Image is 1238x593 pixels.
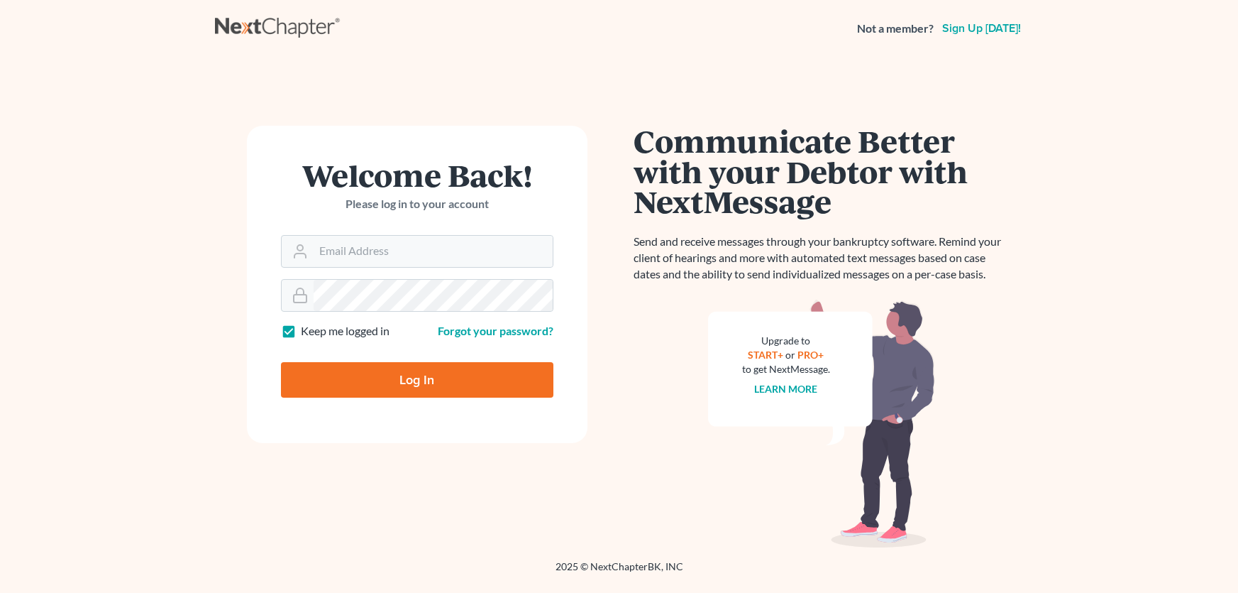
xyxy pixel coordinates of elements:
a: Learn more [754,383,817,395]
div: Upgrade to [742,334,830,348]
div: 2025 © NextChapterBK, INC [215,560,1024,585]
h1: Communicate Better with your Debtor with NextMessage [634,126,1010,217]
strong: Not a member? [857,21,934,37]
a: Sign up [DATE]! [939,23,1024,34]
span: or [785,349,795,361]
p: Send and receive messages through your bankruptcy software. Remind your client of hearings and mo... [634,234,1010,283]
a: Forgot your password? [438,324,553,337]
p: Please log in to your account [281,196,553,212]
input: Email Address [314,236,553,267]
div: to get NextMessage. [742,362,830,376]
img: nextmessage_bg-59042aed3d76b12b5cd301f8e5b87938c9018125f34e5fa2b7a6b67550977c72.svg [708,300,935,548]
a: PRO+ [797,349,824,361]
a: START+ [748,349,783,361]
input: Log In [281,362,553,398]
label: Keep me logged in [301,323,389,339]
h1: Welcome Back! [281,160,553,190]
